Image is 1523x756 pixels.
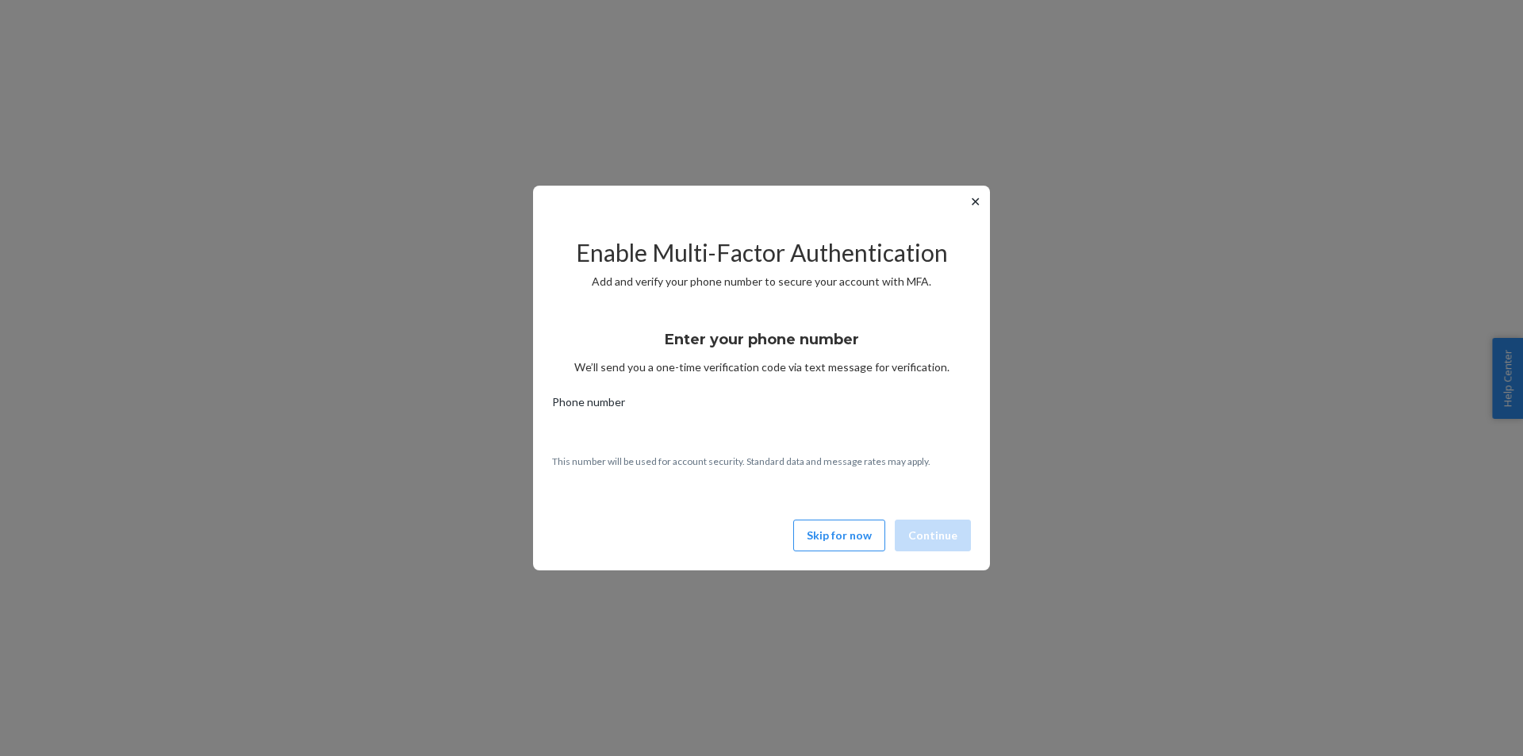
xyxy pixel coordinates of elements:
[552,274,971,290] p: Add and verify your phone number to secure your account with MFA.
[552,240,971,266] h2: Enable Multi-Factor Authentication
[793,520,885,551] button: Skip for now
[895,520,971,551] button: Continue
[552,317,971,375] div: We’ll send you a one-time verification code via text message for verification.
[552,394,625,416] span: Phone number
[552,455,971,468] p: This number will be used for account security. Standard data and message rates may apply.
[967,192,984,211] button: ✕
[665,329,859,350] h3: Enter your phone number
